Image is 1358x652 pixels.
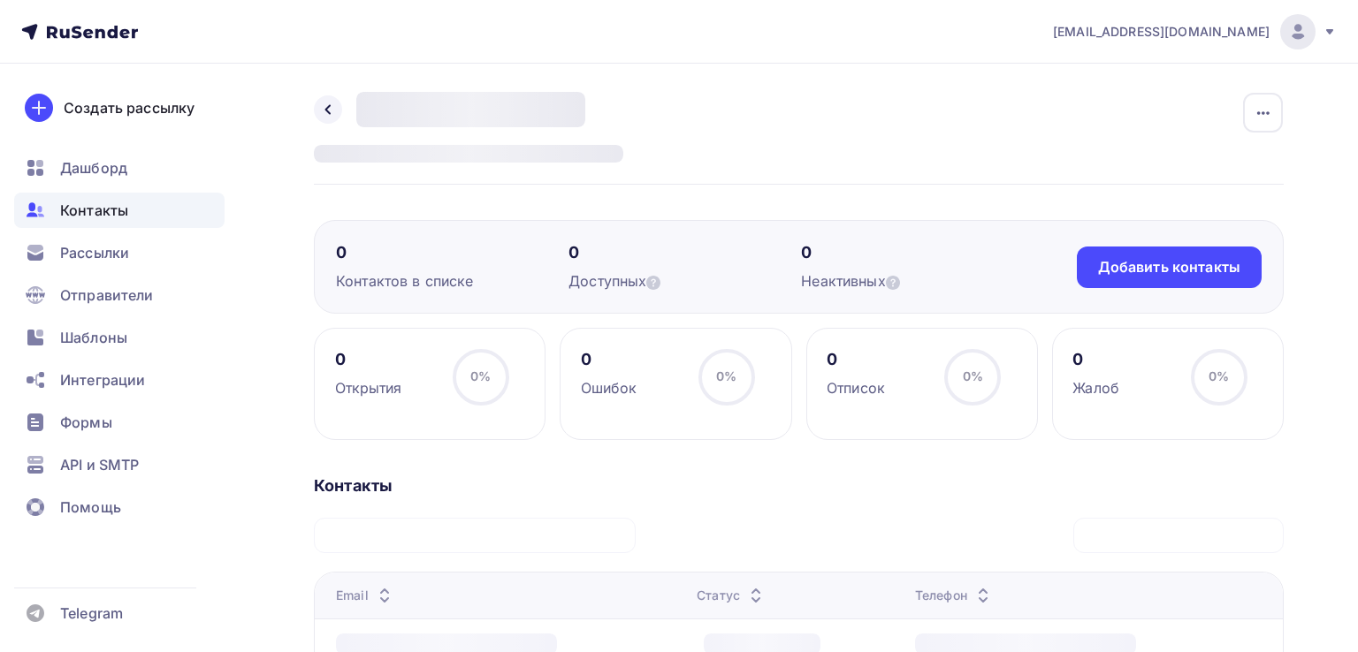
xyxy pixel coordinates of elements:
div: Телефон [915,587,994,604]
div: 0 [1072,349,1119,370]
div: Отписок [827,377,885,398]
a: Отправители [14,277,225,313]
div: 0 [581,349,637,370]
div: 0 [827,349,885,370]
div: Доступных [568,270,801,292]
div: Жалоб [1072,377,1119,398]
a: Дашборд [14,150,225,186]
span: Отправители [60,284,154,306]
span: [EMAIL_ADDRESS][DOMAIN_NAME] [1053,23,1270,41]
span: 0% [470,368,491,383]
span: 0% [963,368,983,383]
span: API и SMTP [60,454,139,475]
div: Открытия [335,377,402,398]
div: Неактивных [801,270,1034,292]
span: Помощь [60,497,121,518]
div: 0 [801,242,1034,263]
div: 0 [568,242,801,263]
div: Email [336,587,395,604]
div: Контактов в списке [336,270,568,292]
a: Рассылки [14,235,225,270]
div: Добавить контакты [1098,257,1240,277]
div: 0 [336,242,568,263]
a: Шаблоны [14,320,225,355]
div: Контакты [314,475,1284,497]
span: Telegram [60,603,123,624]
span: Рассылки [60,242,129,263]
div: 0 [335,349,402,370]
div: Ошибок [581,377,637,398]
a: Контакты [14,193,225,228]
span: Контакты [60,200,128,221]
div: Статус [697,587,767,604]
span: Дашборд [60,157,127,178]
span: 0% [716,368,736,383]
a: [EMAIL_ADDRESS][DOMAIN_NAME] [1053,14,1337,49]
span: Интеграции [60,369,145,390]
a: Формы [14,405,225,440]
span: 0% [1209,368,1229,383]
span: Формы [60,412,112,433]
div: Создать рассылку [64,97,195,118]
span: Шаблоны [60,327,127,348]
